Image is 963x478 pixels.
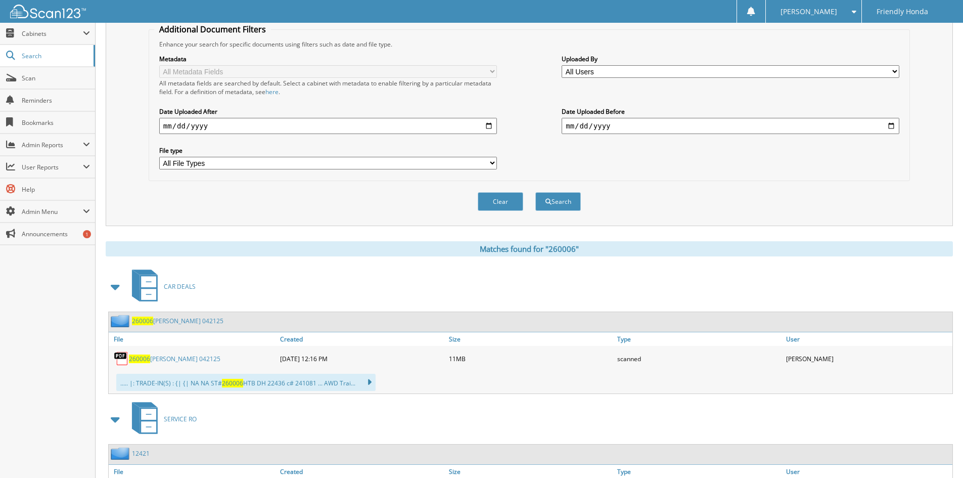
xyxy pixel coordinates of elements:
span: Bookmarks [22,118,90,127]
label: File type [159,146,497,155]
legend: Additional Document Filters [154,24,271,35]
span: SERVICE RO [164,415,197,423]
a: SERVICE RO [126,399,197,439]
span: Cabinets [22,29,83,38]
span: CAR DEALS [164,282,196,291]
a: here [265,88,279,96]
a: Created [278,332,446,346]
span: Admin Reports [22,141,83,149]
label: Date Uploaded After [159,107,497,116]
img: scan123-logo-white.svg [10,5,86,18]
button: Search [535,192,581,211]
input: start [159,118,497,134]
button: Clear [478,192,523,211]
img: PDF.png [114,351,129,366]
span: Help [22,185,90,194]
span: Announcements [22,230,90,238]
span: Admin Menu [22,207,83,216]
div: ..... |: TRADE-IN(S) : {| {| NA NA ST# HTB DH 22436 c# 241081 ... AWD Trai... [116,374,376,391]
div: 11MB [446,349,615,369]
a: 260006[PERSON_NAME] 042125 [132,317,223,325]
a: Size [446,332,615,346]
div: All metadata fields are searched by default. Select a cabinet with metadata to enable filtering b... [159,79,497,96]
label: Date Uploaded Before [562,107,899,116]
span: Reminders [22,96,90,105]
a: 260006[PERSON_NAME] 042125 [129,355,220,363]
span: User Reports [22,163,83,171]
input: end [562,118,899,134]
span: Scan [22,74,90,82]
div: scanned [615,349,784,369]
a: 12421 [132,449,150,458]
span: [PERSON_NAME] [781,9,837,15]
label: Uploaded By [562,55,899,63]
span: Search [22,52,88,60]
span: Friendly Honda [877,9,928,15]
span: 260006 [222,379,243,387]
label: Metadata [159,55,497,63]
span: 260006 [132,317,153,325]
div: Matches found for "260006" [106,241,953,256]
img: folder2.png [111,447,132,460]
img: folder2.png [111,315,132,327]
a: Type [615,332,784,346]
a: User [784,332,952,346]
div: Enhance your search for specific documents using filters such as date and file type. [154,40,904,49]
div: 1 [83,230,91,238]
div: [DATE] 12:16 PM [278,349,446,369]
a: File [109,332,278,346]
div: [PERSON_NAME] [784,349,952,369]
span: 260006 [129,355,150,363]
a: CAR DEALS [126,267,196,307]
